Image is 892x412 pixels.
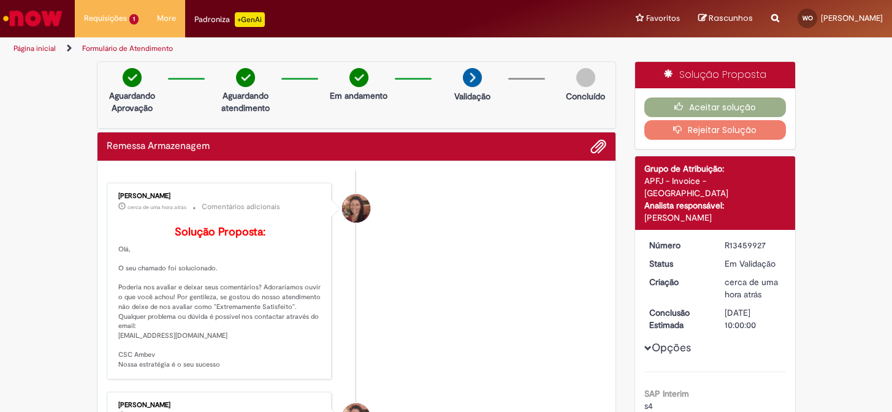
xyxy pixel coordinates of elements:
a: Formulário de Atendimento [82,44,173,53]
p: Aguardando atendimento [216,90,275,114]
p: Validação [454,90,490,102]
button: Aceitar solução [644,97,786,117]
p: Concluído [566,90,605,102]
img: arrow-next.png [463,68,482,87]
b: SAP Interim [644,388,689,399]
small: Comentários adicionais [202,202,280,212]
span: Favoritos [646,12,680,25]
span: More [157,12,176,25]
span: Rascunhos [709,12,753,24]
span: [PERSON_NAME] [821,13,883,23]
b: Solução Proposta: [175,225,265,239]
div: 28/08/2025 19:07:22 [725,276,782,300]
a: Rascunhos [698,13,753,25]
div: APFJ - Invoice - [GEOGRAPHIC_DATA] [644,175,786,199]
div: [DATE] 10:00:00 [725,307,782,331]
span: Requisições [84,12,127,25]
span: cerca de uma hora atrás [128,204,186,211]
ul: Trilhas de página [9,37,585,60]
div: Grupo de Atribuição: [644,162,786,175]
img: check-circle-green.png [349,68,368,87]
button: Rejeitar Solução [644,120,786,140]
div: [PERSON_NAME] [118,402,322,409]
a: Página inicial [13,44,56,53]
div: Selma Rosa Resende Marques [342,194,370,223]
button: Adicionar anexos [590,139,606,154]
div: [PERSON_NAME] [118,193,322,200]
img: check-circle-green.png [123,68,142,87]
p: Aguardando Aprovação [102,90,162,114]
time: 28/08/2025 19:41:40 [128,204,186,211]
div: Solução Proposta [635,62,795,88]
p: Em andamento [330,90,387,102]
div: Em Validação [725,257,782,270]
img: check-circle-green.png [236,68,255,87]
div: Padroniza [194,12,265,27]
p: +GenAi [235,12,265,27]
time: 28/08/2025 19:07:22 [725,277,778,300]
div: [PERSON_NAME] [644,212,786,224]
img: ServiceNow [1,6,64,31]
h2: Remessa Armazenagem Histórico de tíquete [107,141,210,152]
dt: Criação [640,276,715,288]
dt: Conclusão Estimada [640,307,715,331]
span: s4 [644,400,653,411]
div: R13459927 [725,239,782,251]
span: 1 [129,14,139,25]
span: cerca de uma hora atrás [725,277,778,300]
span: WO [802,14,813,22]
img: img-circle-grey.png [576,68,595,87]
dt: Status [640,257,715,270]
p: Olá, O seu chamado foi solucionado. Poderia nos avaliar e deixar seus comentários? Adoraríamos ou... [118,226,322,370]
div: Analista responsável: [644,199,786,212]
dt: Número [640,239,715,251]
